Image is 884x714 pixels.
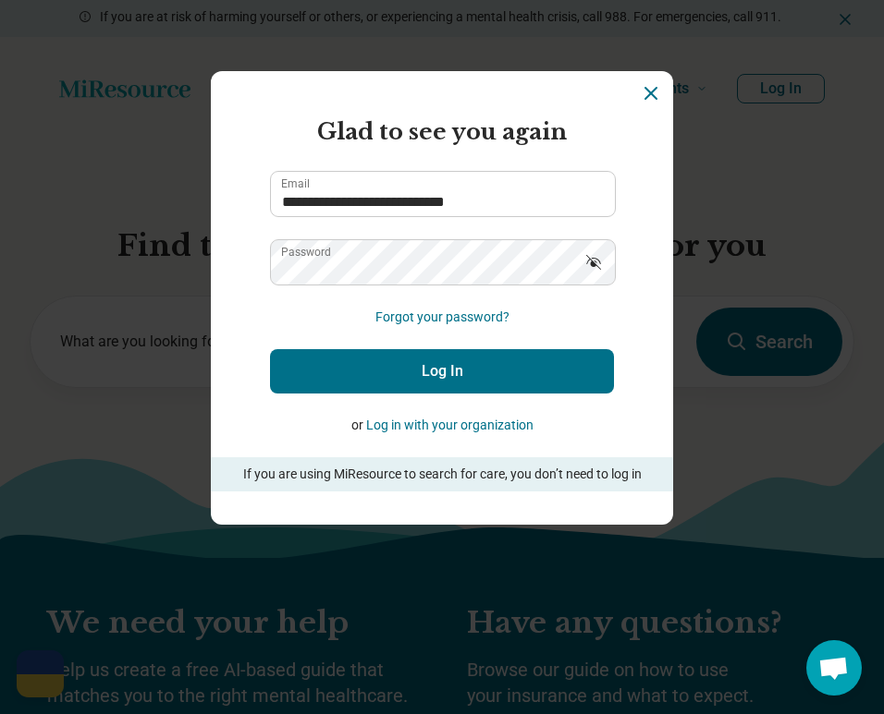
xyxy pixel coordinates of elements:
button: Log In [270,349,614,393]
section: Login Dialog [211,71,673,525]
p: If you are using MiResource to search for care, you don’t need to log in [237,465,647,484]
button: Show password [573,239,614,284]
button: Forgot your password? [375,308,510,327]
button: Dismiss [640,82,662,104]
label: Password [281,247,331,258]
label: Email [281,178,310,189]
p: or [270,416,614,435]
button: Log in with your organization [366,416,534,435]
h2: Glad to see you again [270,115,614,149]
